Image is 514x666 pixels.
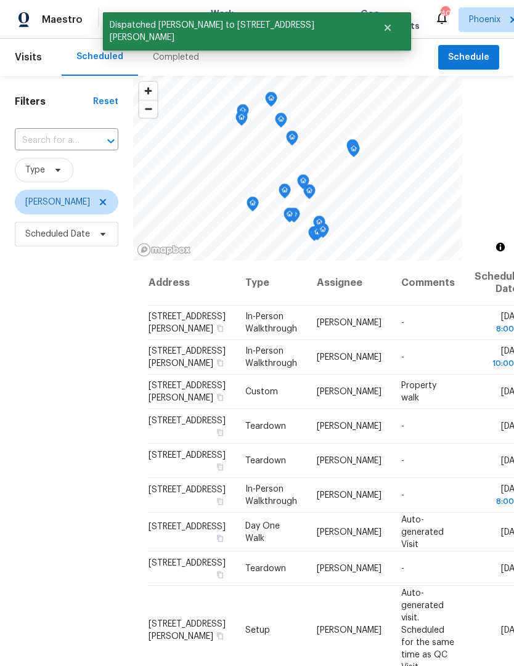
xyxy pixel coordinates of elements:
[401,457,404,465] span: -
[211,7,242,32] span: Work Orders
[214,630,226,641] button: Copy Address
[149,559,226,567] span: [STREET_ADDRESS]
[401,353,404,362] span: -
[245,485,297,506] span: In-Person Walkthrough
[401,381,436,402] span: Property walk
[149,451,226,460] span: [STREET_ADDRESS]
[307,261,391,306] th: Assignee
[245,521,280,542] span: Day One Walk
[25,164,45,176] span: Type
[303,184,316,203] div: Map marker
[149,347,226,368] span: [STREET_ADDRESS][PERSON_NAME]
[93,95,118,108] div: Reset
[149,416,226,425] span: [STREET_ADDRESS]
[391,261,465,306] th: Comments
[317,491,381,500] span: [PERSON_NAME]
[137,243,191,257] a: Mapbox homepage
[317,527,381,536] span: [PERSON_NAME]
[317,353,381,362] span: [PERSON_NAME]
[401,422,404,431] span: -
[317,223,329,242] div: Map marker
[367,15,408,40] button: Close
[237,104,249,123] div: Map marker
[441,7,449,20] div: 40
[279,184,291,203] div: Map marker
[133,76,462,261] canvas: Map
[153,51,199,63] div: Completed
[103,12,367,51] span: Dispatched [PERSON_NAME] to [STREET_ADDRESS][PERSON_NAME]
[15,44,42,71] span: Visits
[245,564,286,573] span: Teardown
[401,515,444,548] span: Auto-generated Visit
[25,196,90,208] span: [PERSON_NAME]
[25,228,90,240] span: Scheduled Date
[149,619,226,640] span: [STREET_ADDRESS][PERSON_NAME]
[469,14,500,26] span: Phoenix
[245,625,270,634] span: Setup
[317,422,381,431] span: [PERSON_NAME]
[149,381,226,402] span: [STREET_ADDRESS][PERSON_NAME]
[235,111,248,130] div: Map marker
[348,142,360,161] div: Map marker
[214,496,226,507] button: Copy Address
[149,485,226,494] span: [STREET_ADDRESS]
[214,461,226,473] button: Copy Address
[317,564,381,573] span: [PERSON_NAME]
[297,174,309,193] div: Map marker
[275,113,287,132] div: Map marker
[149,522,226,530] span: [STREET_ADDRESS]
[401,491,404,500] span: -
[76,51,123,63] div: Scheduled
[15,95,93,108] h1: Filters
[401,319,404,327] span: -
[247,197,259,216] div: Map marker
[313,216,325,235] div: Map marker
[361,7,420,32] span: Geo Assignments
[149,312,226,333] span: [STREET_ADDRESS][PERSON_NAME]
[317,319,381,327] span: [PERSON_NAME]
[317,388,381,396] span: [PERSON_NAME]
[214,569,226,580] button: Copy Address
[448,50,489,65] span: Schedule
[139,82,157,100] button: Zoom in
[493,240,508,254] button: Toggle attribution
[497,240,504,254] span: Toggle attribution
[438,45,499,70] button: Schedule
[42,14,83,26] span: Maestro
[286,131,298,150] div: Map marker
[265,92,277,111] div: Map marker
[284,208,296,227] div: Map marker
[401,564,404,573] span: -
[15,131,84,150] input: Search for an address...
[317,625,381,634] span: [PERSON_NAME]
[139,100,157,118] button: Zoom out
[214,532,226,543] button: Copy Address
[245,457,286,465] span: Teardown
[148,261,235,306] th: Address
[317,457,381,465] span: [PERSON_NAME]
[346,139,359,158] div: Map marker
[102,132,120,150] button: Open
